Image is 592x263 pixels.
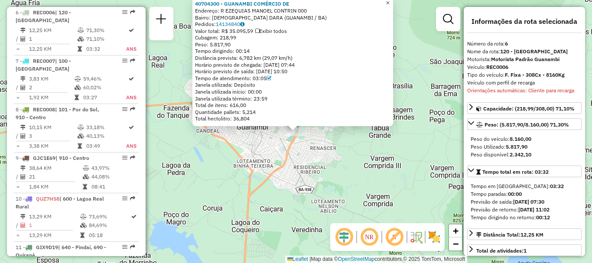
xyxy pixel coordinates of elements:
[153,10,170,30] a: Nova sessão e pesquisa
[16,182,20,191] td: =
[78,36,84,42] i: % de utilização da cubagem
[16,172,20,181] td: /
[520,231,543,238] span: 12,25 KM
[486,64,508,70] strong: REC0006
[20,174,26,179] i: Total de Atividades
[195,0,289,7] a: 40704300 - GUANAMBI COMÉRCIO DE
[88,221,130,230] td: 84,69%
[78,28,84,33] i: % de utilização do peso
[195,55,390,62] div: Distância prevista: 6,782 km (29,07 km/h)
[83,166,89,171] i: % de utilização do peso
[29,172,82,181] td: 21
[75,95,79,100] i: Tempo total em rota
[524,247,527,254] strong: 1
[130,244,135,250] em: Rota exportada
[16,244,106,258] span: | 640 - Pindaí, 690 - Quirapá
[130,58,135,63] em: Rota exportada
[195,88,390,95] div: Janela utilizada início: 00:00
[195,21,390,28] div: Pedidos:
[195,34,236,41] span: Cubagem: 218,99
[427,230,441,244] img: Exibir/Ocultar setores
[129,125,134,130] i: Rota otimizada
[513,198,544,205] strong: [DATE] 07:30
[83,83,126,92] td: 60,02%
[338,256,375,262] a: OpenStreetMap
[359,227,380,247] span: Ocultar NR
[33,106,55,113] span: REC0008
[510,151,531,158] strong: 2.342,10
[453,238,459,249] span: −
[91,164,135,172] td: 43,97%
[16,106,99,120] span: | 101 - Por do Sol, 910 - Centro
[384,227,405,247] span: Exibir rótulo
[491,56,559,62] strong: Motorista Padrão Guanambi
[29,164,82,172] td: 38,64 KM
[130,196,135,201] em: Rota exportada
[195,68,390,75] div: Horário previsto de saída: [DATE] 10:50
[29,212,80,221] td: 13,29 KM
[508,191,522,197] strong: 00:00
[471,214,578,221] div: Tempo dirigindo no retorno:
[88,212,130,221] td: 73,69%
[83,174,89,179] i: % de utilização da cubagem
[126,93,137,102] td: ANS
[20,214,26,219] i: Distância Total
[467,166,582,177] a: Tempo total em rota: 03:32
[16,106,99,120] span: 8 -
[33,9,55,16] span: REC0006
[482,169,549,175] span: Tempo total em rota: 03:32
[195,14,390,21] div: Bairro: [DEMOGRAPHIC_DATA] DARA (GUANAMBI / BA)
[86,123,126,132] td: 33,18%
[16,195,104,210] span: 10 -
[467,132,582,162] div: Peso: (5.817,90/8.160,00) 71,30%
[471,182,578,190] div: Tempo em [GEOGRAPHIC_DATA]:
[195,28,390,35] div: Valor total: R$ 35.095,59
[195,81,390,88] div: Janela utilizada: Depósito
[505,40,508,47] strong: 6
[29,75,74,83] td: 3,83 KM
[467,118,582,130] a: Peso: (5.817,90/8.160,00) 71,30%
[122,58,127,63] em: Opções
[33,155,55,161] span: GJC1E69
[409,230,423,244] img: Fluxo de ruas
[20,76,26,81] i: Distância Total
[16,132,20,140] td: /
[129,76,134,81] i: Rota otimizada
[80,233,85,238] i: Tempo total em rota
[550,183,564,189] strong: 03:32
[131,214,137,219] i: Rota otimizada
[86,35,126,43] td: 71,10%
[91,172,135,181] td: 44,08%
[75,76,81,81] i: % de utilização do peso
[506,143,527,150] strong: 5.817,90
[129,28,134,33] i: Rota otimizada
[453,225,459,236] span: +
[467,87,582,94] div: Orientações automáticas: Cliente para recarga
[91,182,135,191] td: 08:41
[20,36,26,42] i: Total de Atividades
[267,75,271,81] a: Com service time
[122,244,127,250] em: Opções
[83,93,126,102] td: 03:27
[78,143,82,149] i: Tempo total em rota
[29,93,74,102] td: 1,92 KM
[130,10,135,15] em: Rota exportada
[86,132,126,140] td: 40,13%
[195,109,390,116] div: Quantidade pallets: 5,214
[122,107,127,112] em: Opções
[16,231,20,240] td: =
[126,45,137,53] td: ANS
[33,58,55,64] span: REC0007
[16,58,71,72] span: 7 -
[439,10,457,28] a: Exibir filtros
[195,95,390,102] div: Janela utilizada término: 23:59
[20,28,26,33] i: Distância Total
[55,155,89,161] span: | 910 - Centro
[80,214,87,219] i: % de utilização do peso
[505,71,565,78] strong: F. Fixa - 308Cx - 8160Kg
[471,198,578,206] div: Previsão de saída:
[88,231,130,240] td: 05:18
[195,75,390,82] div: Tempo de atendimento: 03:05
[16,83,20,92] td: /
